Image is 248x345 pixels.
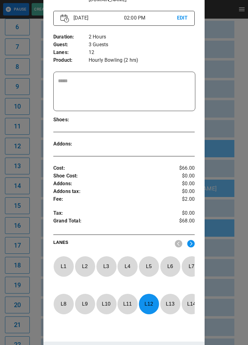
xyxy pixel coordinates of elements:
p: L 9 [75,297,95,311]
p: EDIT [177,14,188,22]
p: Product : [53,56,89,64]
p: L 2 [75,259,95,274]
p: L 7 [181,259,202,274]
p: Fee : [53,195,171,203]
p: Guest : [53,41,89,49]
p: Tax : [53,209,171,217]
p: L 6 [160,259,180,274]
p: L 1 [53,259,74,274]
p: Grand Total : [53,217,171,226]
p: Lanes : [53,49,89,56]
p: L 11 [117,297,138,311]
p: Addons : [53,180,171,188]
p: L 5 [139,259,159,274]
p: L 3 [96,259,117,274]
p: 3 Guests [89,41,195,49]
p: L 13 [160,297,180,311]
p: 02:00 PM [124,14,177,22]
img: right.svg [187,240,195,248]
p: $66.00 [171,164,195,172]
p: L 14 [181,297,202,311]
p: Hourly Bowling (2 hrs) [89,56,195,64]
img: Vector [60,14,69,23]
p: $0.00 [171,180,195,188]
p: Shoe Cost : [53,172,171,180]
p: [DATE] [71,14,124,22]
p: Addons tax : [53,188,171,195]
p: Shoes : [53,116,89,124]
p: 12 [89,49,195,56]
p: $0.00 [171,172,195,180]
img: nav_left.svg [175,240,182,248]
p: L 12 [139,297,159,311]
p: LANES [53,239,170,248]
p: $0.00 [171,209,195,217]
p: Cost : [53,164,171,172]
p: Addons : [53,140,89,148]
p: $0.00 [171,188,195,195]
p: $68.00 [171,217,195,226]
p: L 10 [96,297,117,311]
p: Duration : [53,33,89,41]
p: $2.00 [171,195,195,203]
p: L 8 [53,297,74,311]
p: L 4 [117,259,138,274]
p: 2 Hours [89,33,195,41]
